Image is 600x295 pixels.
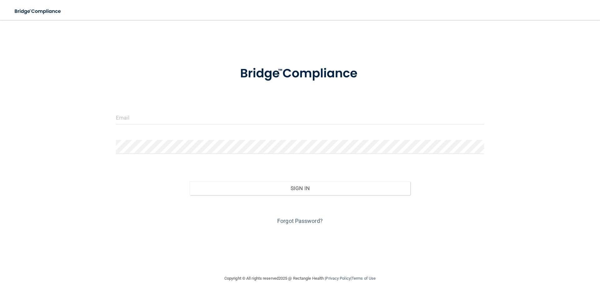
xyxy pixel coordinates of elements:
[186,268,414,288] div: Copyright © All rights reserved 2025 @ Rectangle Health | |
[9,5,67,18] img: bridge_compliance_login_screen.278c3ca4.svg
[352,276,376,281] a: Terms of Use
[227,57,373,90] img: bridge_compliance_login_screen.278c3ca4.svg
[190,181,411,195] button: Sign In
[116,111,484,125] input: Email
[277,218,323,224] a: Forgot Password?
[326,276,350,281] a: Privacy Policy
